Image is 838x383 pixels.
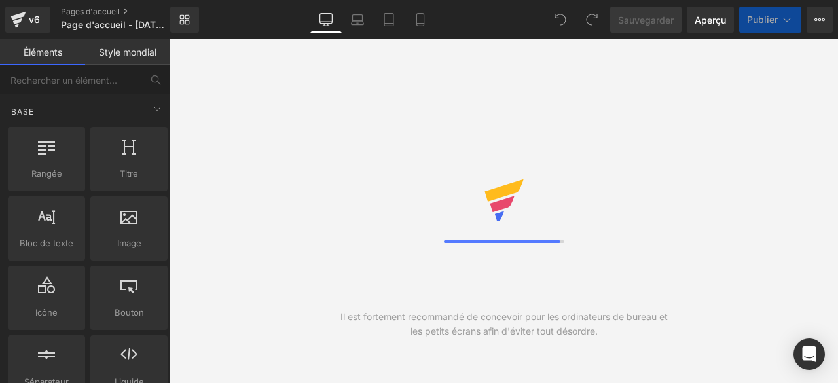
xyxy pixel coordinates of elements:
[35,307,58,318] font: Icône
[807,7,833,33] button: Plus
[547,7,574,33] button: Défaire
[618,14,674,26] font: Sauvegarder
[117,238,141,248] font: Image
[739,7,801,33] button: Publier
[793,338,825,370] div: Ouvrir Intercom Messenger
[20,238,73,248] font: Bloc de texte
[373,7,405,33] a: Comprimé
[579,7,605,33] button: Refaire
[24,46,62,58] font: Éléments
[31,168,62,179] font: Rangée
[61,7,192,17] a: Pages d'accueil
[115,307,144,318] font: Bouton
[11,107,34,117] font: Base
[99,46,156,58] font: Style mondial
[120,168,138,179] font: Titre
[61,7,120,16] font: Pages d'accueil
[29,14,40,25] font: v6
[405,7,436,33] a: Mobile
[310,7,342,33] a: Bureau
[687,7,734,33] a: Aperçu
[340,311,668,337] font: Il est fortement recommandé de concevoir pour les ordinateurs de bureau et les petits écrans afin...
[5,7,50,33] a: v6
[695,14,726,26] font: Aperçu
[170,7,199,33] a: Nouvelle bibliothèque
[342,7,373,33] a: Ordinateur portable
[747,14,778,25] font: Publier
[61,19,201,30] font: Page d'accueil - [DATE] 11:07:31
